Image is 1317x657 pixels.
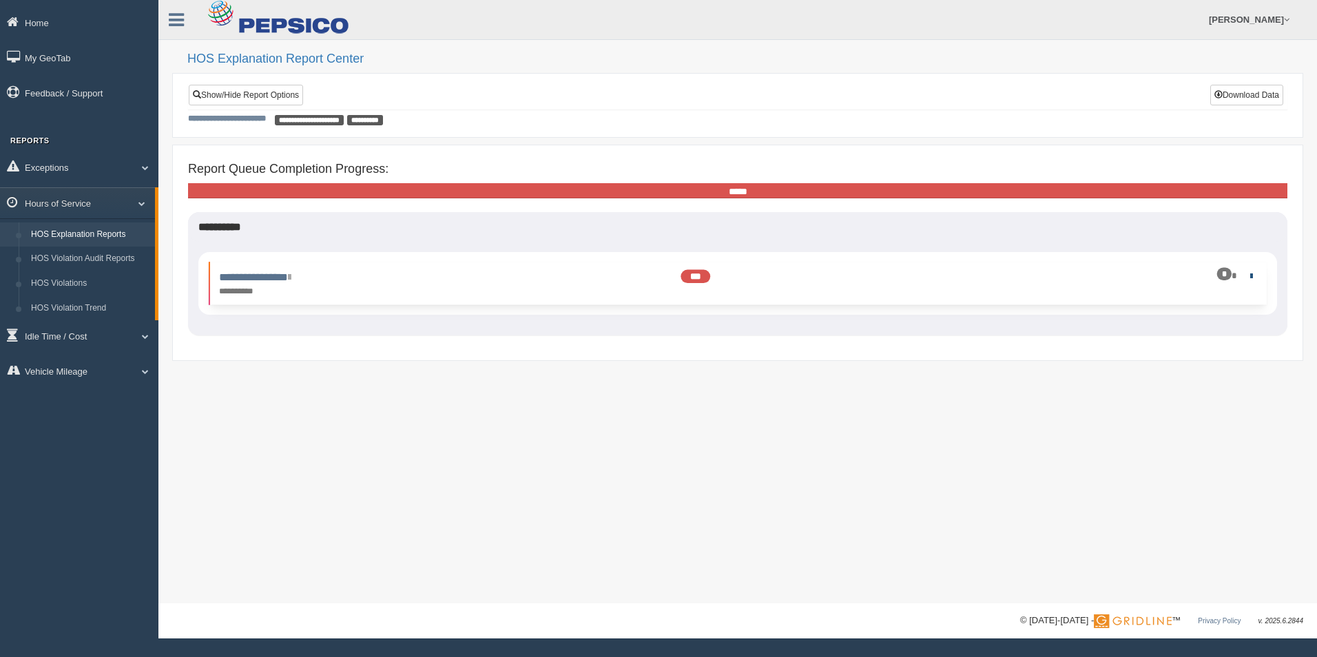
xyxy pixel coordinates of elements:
span: v. 2025.6.2844 [1258,617,1303,625]
h4: Report Queue Completion Progress: [188,163,1287,176]
a: HOS Violation Trend [25,296,155,321]
h2: HOS Explanation Report Center [187,52,1303,66]
button: Download Data [1210,85,1283,105]
a: HOS Violations [25,271,155,296]
div: © [DATE]-[DATE] - ™ [1020,614,1303,628]
a: HOS Explanation Reports [25,222,155,247]
img: Gridline [1094,614,1172,628]
a: HOS Violation Audit Reports [25,247,155,271]
a: Privacy Policy [1198,617,1241,625]
li: Expand [209,262,1267,305]
a: Show/Hide Report Options [189,85,303,105]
